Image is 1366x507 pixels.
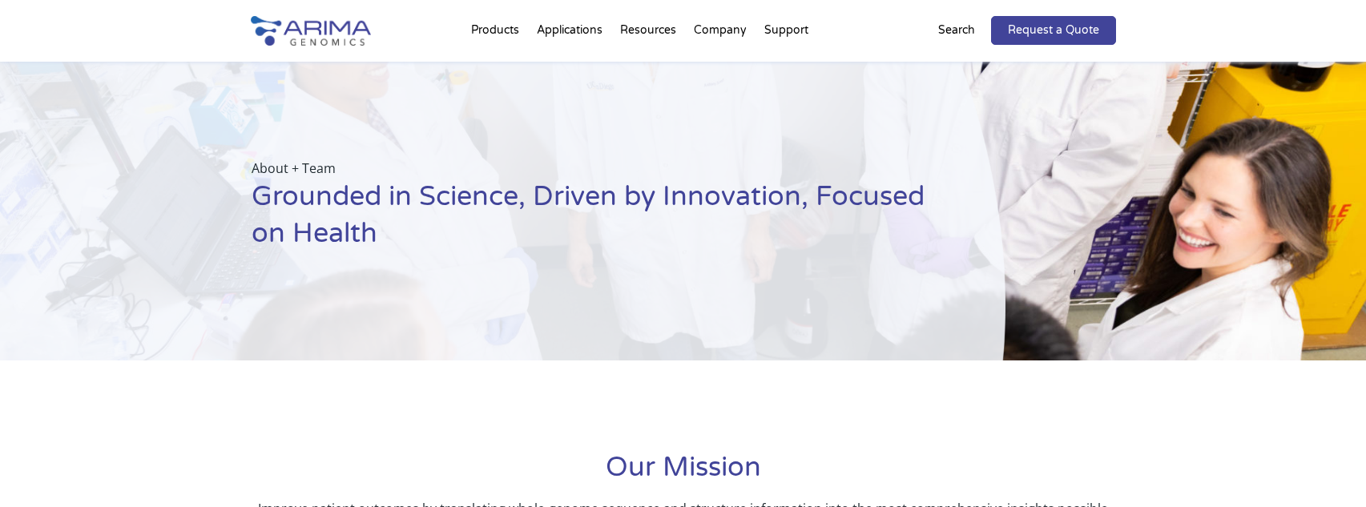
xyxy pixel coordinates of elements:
img: Arima-Genomics-logo [251,16,371,46]
h1: Grounded in Science, Driven by Innovation, Focused on Health [252,179,925,264]
p: About + Team [252,158,925,179]
h1: Our Mission [251,449,1116,498]
a: Request a Quote [991,16,1116,45]
p: Search [938,20,975,41]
